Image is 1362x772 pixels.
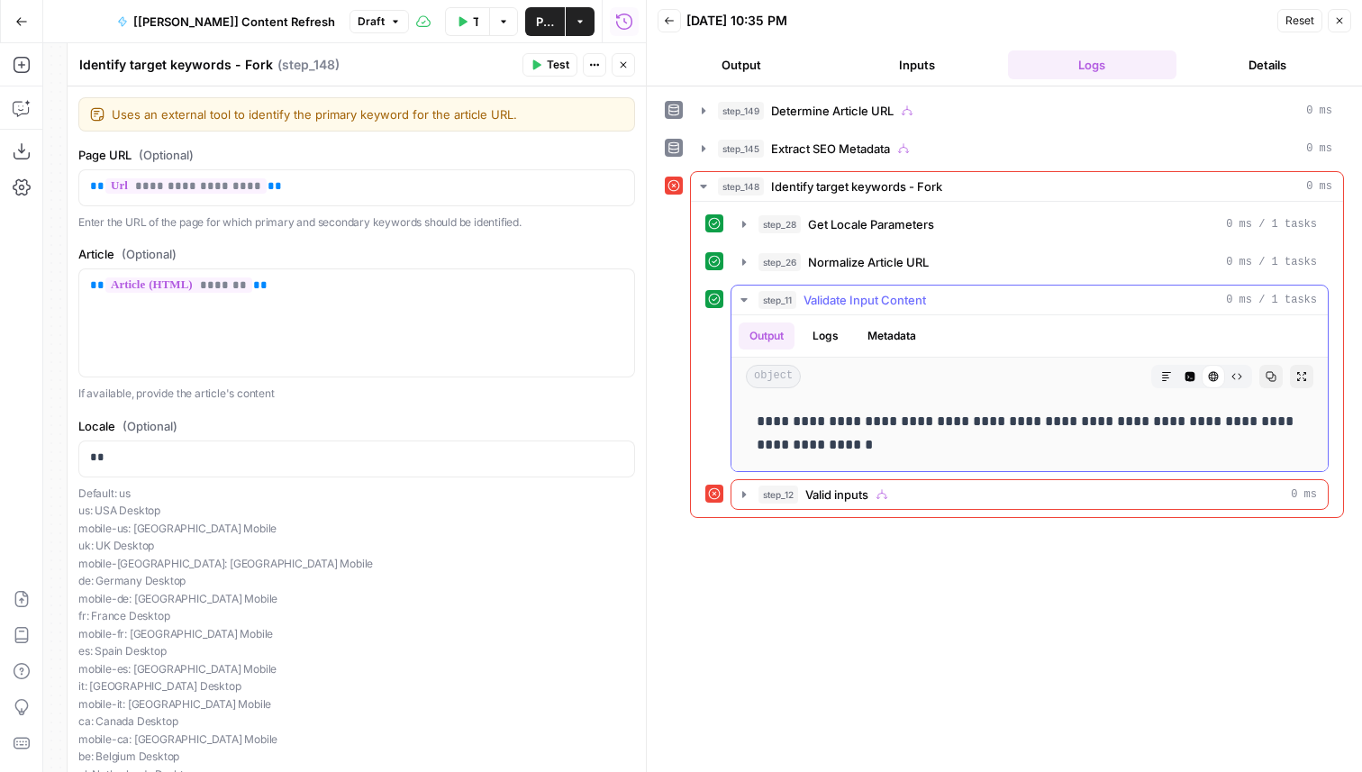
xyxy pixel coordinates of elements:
button: Test [522,53,577,77]
span: (Optional) [123,417,177,435]
span: 0 ms / 1 tasks [1226,292,1317,308]
span: 0 ms [1306,178,1332,195]
label: Article [78,245,635,263]
label: Page URL [78,146,635,164]
textarea: Identify target keywords - Fork [79,56,273,74]
button: 0 ms / 1 tasks [731,248,1328,277]
button: 0 ms [691,134,1343,163]
button: Draft [350,10,409,33]
span: 0 ms [1291,486,1317,503]
span: step_26 [758,253,801,271]
button: 0 ms / 1 tasks [731,286,1328,314]
span: step_145 [718,140,764,158]
button: Output [739,322,794,350]
span: Normalize Article URL [808,253,929,271]
div: 0 ms [691,202,1343,517]
button: Logs [802,322,849,350]
p: Enter the URL of the page for which primary and secondary keywords should be identified. [78,213,635,232]
span: Valid inputs [805,486,868,504]
span: step_148 [718,177,764,195]
span: Draft [358,14,385,30]
span: Test [547,57,569,73]
div: 0 ms / 1 tasks [731,315,1328,471]
span: Test Workflow [473,13,478,31]
button: 0 ms [691,172,1343,201]
span: 0 ms / 1 tasks [1226,216,1317,232]
span: Reset [1285,13,1314,29]
span: step_11 [758,291,796,309]
span: 0 ms [1306,103,1332,119]
span: Validate Input Content [804,291,926,309]
span: Identify target keywords - Fork [771,177,942,195]
button: 0 ms [731,480,1328,509]
label: Locale [78,417,635,435]
span: step_28 [758,215,801,233]
button: Metadata [857,322,927,350]
p: If available, provide the article's content [78,385,635,403]
span: object [746,365,801,388]
button: Inputs [833,50,1002,79]
span: 0 ms [1306,141,1332,157]
textarea: Uses an external tool to identify the primary keyword for the article URL. [112,105,623,123]
span: Publish [536,13,554,31]
span: (Optional) [139,146,194,164]
button: Logs [1008,50,1176,79]
button: Test Workflow [445,7,489,36]
button: Output [658,50,826,79]
span: 0 ms / 1 tasks [1226,254,1317,270]
span: step_149 [718,102,764,120]
span: [[PERSON_NAME]] Content Refresh [133,13,335,31]
button: 0 ms / 1 tasks [731,210,1328,239]
button: Publish [525,7,565,36]
span: Extract SEO Metadata [771,140,890,158]
span: Get Locale Parameters [808,215,934,233]
span: ( step_148 ) [277,56,340,74]
span: step_12 [758,486,798,504]
span: Determine Article URL [771,102,894,120]
button: Details [1184,50,1352,79]
span: (Optional) [122,245,177,263]
button: [[PERSON_NAME]] Content Refresh [106,7,346,36]
button: Reset [1277,9,1322,32]
button: 0 ms [691,96,1343,125]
